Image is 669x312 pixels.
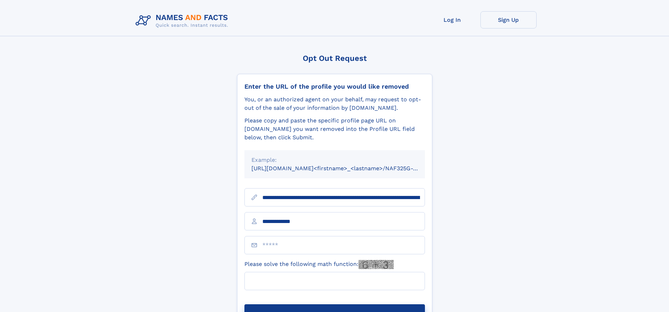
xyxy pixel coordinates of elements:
label: Please solve the following math function: [244,260,394,269]
a: Sign Up [480,11,537,28]
div: You, or an authorized agent on your behalf, may request to opt-out of the sale of your informatio... [244,95,425,112]
div: Please copy and paste the specific profile page URL on [DOMAIN_NAME] you want removed into the Pr... [244,116,425,142]
div: Enter the URL of the profile you would like removed [244,83,425,90]
small: [URL][DOMAIN_NAME]<firstname>_<lastname>/NAF325G-xxxxxxxx [251,165,438,172]
img: Logo Names and Facts [133,11,234,30]
div: Opt Out Request [237,54,432,63]
div: Example: [251,156,418,164]
a: Log In [424,11,480,28]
